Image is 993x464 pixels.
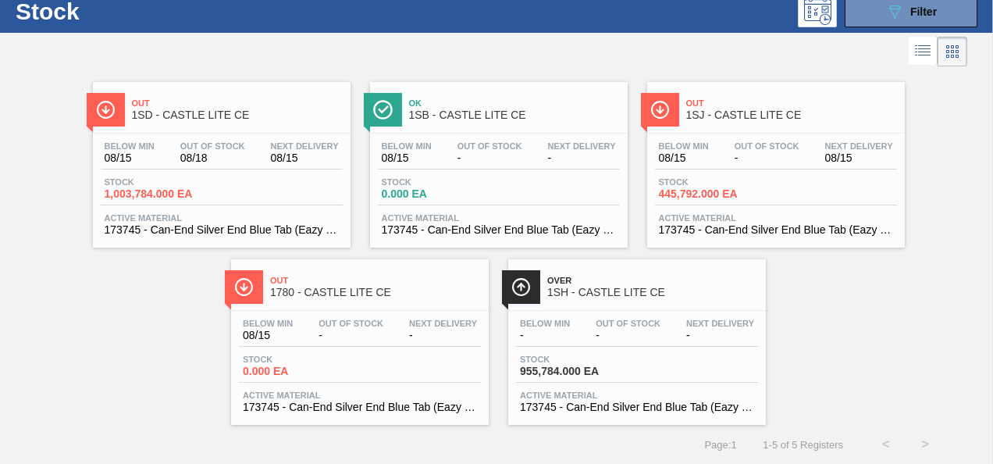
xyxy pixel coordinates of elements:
span: Next Delivery [271,141,339,151]
span: Stock [105,177,214,187]
img: Ícone [373,100,393,120]
span: - [319,330,383,341]
span: Active Material [520,391,754,400]
span: - [596,330,660,341]
span: 1SH - CASTLE LITE CE [547,287,758,298]
span: Below Min [105,141,155,151]
span: 173745 - Can-End Silver End Blue Tab (Eazy Snow) [520,402,754,413]
span: Below Min [382,141,432,151]
a: ÍconeOut1SD - CASTLE LITE CEBelow Min08/15Out Of Stock08/18Next Delivery08/15Stock1,003,784.000 E... [81,70,358,248]
span: Active Material [382,213,616,223]
span: Stock [520,355,629,364]
span: 08/18 [180,152,245,164]
span: 173745 - Can-End Silver End Blue Tab (Eazy Snow) [105,224,339,236]
span: Out Of Stock [319,319,383,328]
a: ÍconeOut1780 - CASTLE LITE CEBelow Min08/15Out Of Stock-Next Delivery-Stock0.000 EAActive Materia... [219,248,496,425]
span: Over [547,276,758,285]
span: Stock [382,177,491,187]
span: Out Of Stock [596,319,660,328]
span: - [548,152,616,164]
span: - [735,152,799,164]
img: Ícone [511,277,531,297]
span: Active Material [659,213,893,223]
a: ÍconeOk1SB - CASTLE LITE CEBelow Min08/15Out Of Stock-Next Delivery-Stock0.000 EAActive Material1... [358,70,635,248]
a: ÍconeOut1SJ - CASTLE LITE CEBelow Min08/15Out Of Stock-Next Delivery08/15Stock445,792.000 EAActiv... [635,70,913,248]
span: Next Delivery [548,141,616,151]
span: 08/15 [659,152,709,164]
span: 955,784.000 EA [520,366,629,377]
span: 173745 - Can-End Silver End Blue Tab (Eazy Snow) [243,402,477,413]
span: Out [686,98,897,108]
span: Below Min [659,141,709,151]
div: List Vision [909,37,938,66]
img: Ícone [650,100,670,120]
button: > [906,425,945,464]
span: Stock [243,355,352,364]
span: 173745 - Can-End Silver End Blue Tab (Eazy Snow) [659,224,893,236]
span: 08/15 [825,152,893,164]
span: Out Of Stock [735,141,799,151]
span: 1780 - CASTLE LITE CE [270,287,481,298]
span: 08/15 [105,152,155,164]
span: Next Delivery [409,319,477,328]
span: 1 - 5 of 5 Registers [760,439,843,451]
span: 08/15 [243,330,293,341]
span: Stock [659,177,768,187]
span: Next Delivery [686,319,754,328]
span: 1,003,784.000 EA [105,188,214,200]
span: Next Delivery [825,141,893,151]
span: 445,792.000 EA [659,188,768,200]
span: 0.000 EA [243,366,352,377]
span: 08/15 [382,152,432,164]
div: Card Vision [938,37,967,66]
span: 1SD - CASTLE LITE CE [132,109,343,121]
h1: Stock [16,2,231,20]
span: - [409,330,477,341]
span: Out Of Stock [457,141,522,151]
span: Out Of Stock [180,141,245,151]
span: 1SB - CASTLE LITE CE [409,109,620,121]
button: < [867,425,906,464]
span: Active Material [243,391,477,400]
img: Ícone [96,100,116,120]
a: ÍconeOver1SH - CASTLE LITE CEBelow Min-Out Of Stock-Next Delivery-Stock955,784.000 EAActive Mater... [496,248,774,425]
span: Below Min [243,319,293,328]
span: Below Min [520,319,570,328]
span: 08/15 [271,152,339,164]
span: - [686,330,754,341]
span: Ok [409,98,620,108]
span: - [520,330,570,341]
span: - [457,152,522,164]
span: Out [270,276,481,285]
span: Active Material [105,213,339,223]
span: Out [132,98,343,108]
span: 1SJ - CASTLE LITE CE [686,109,897,121]
span: Filter [910,5,937,18]
img: Ícone [234,277,254,297]
span: Page : 1 [704,439,736,451]
span: 173745 - Can-End Silver End Blue Tab (Eazy Snow) [382,224,616,236]
span: 0.000 EA [382,188,491,200]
